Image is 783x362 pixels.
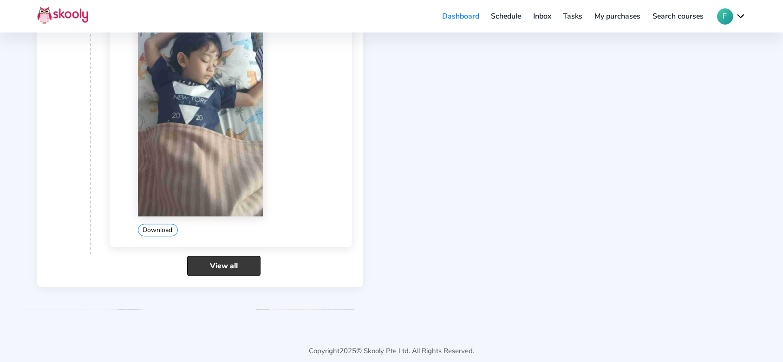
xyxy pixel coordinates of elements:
[138,224,178,236] button: Download
[588,9,646,24] a: My purchases
[187,256,261,276] a: View all
[436,9,485,24] a: Dashboard
[527,9,557,24] a: Inbox
[485,9,528,24] a: Schedule
[339,346,356,356] span: 2025
[717,8,746,25] button: Fchevron down outline
[646,9,710,24] a: Search courses
[37,6,88,24] img: Skooly
[557,9,589,24] a: Tasks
